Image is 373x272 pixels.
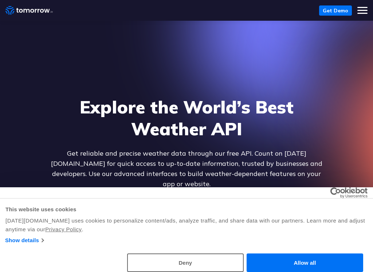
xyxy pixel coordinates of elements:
button: Toggle mobile menu [357,5,368,16]
button: Allow all [247,253,363,272]
a: Usercentrics Cookiebot - opens in a new window [304,187,368,198]
h1: Explore the World’s Best Weather API [46,96,327,140]
a: Get Demo [319,5,352,16]
div: This website uses cookies [5,205,368,214]
a: Show details [5,236,43,245]
div: [DATE][DOMAIN_NAME] uses cookies to personalize content/ads, analyze traffic, and share data with... [5,216,368,234]
a: Privacy Policy [45,226,82,232]
button: Deny [127,253,244,272]
p: Get reliable and precise weather data through our free API. Count on [DATE][DOMAIN_NAME] for quic... [46,148,327,189]
a: Home link [5,5,53,16]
